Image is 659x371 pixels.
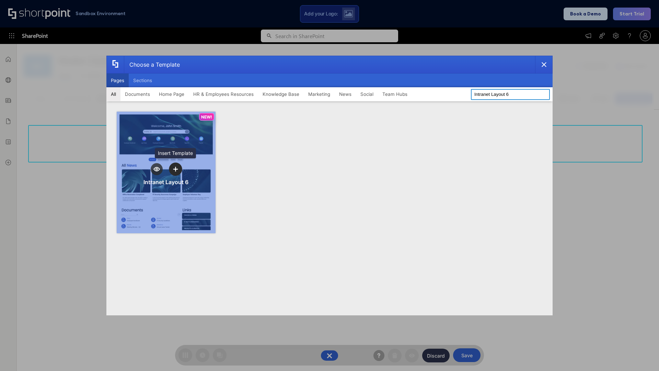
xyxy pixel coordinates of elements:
button: All [106,87,120,101]
button: Sections [129,74,157,87]
button: HR & Employees Resources [189,87,258,101]
div: template selector [106,56,553,315]
div: Intranet Layout 6 [143,179,188,185]
button: News [335,87,356,101]
button: Documents [120,87,154,101]
div: Choose a Template [124,56,180,73]
input: Search [471,89,550,100]
button: Marketing [304,87,335,101]
p: NEW! [201,114,212,120]
iframe: Chat Widget [625,338,659,371]
button: Home Page [154,87,189,101]
button: Team Hubs [378,87,412,101]
button: Pages [106,74,129,87]
button: Knowledge Base [258,87,304,101]
button: Social [356,87,378,101]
